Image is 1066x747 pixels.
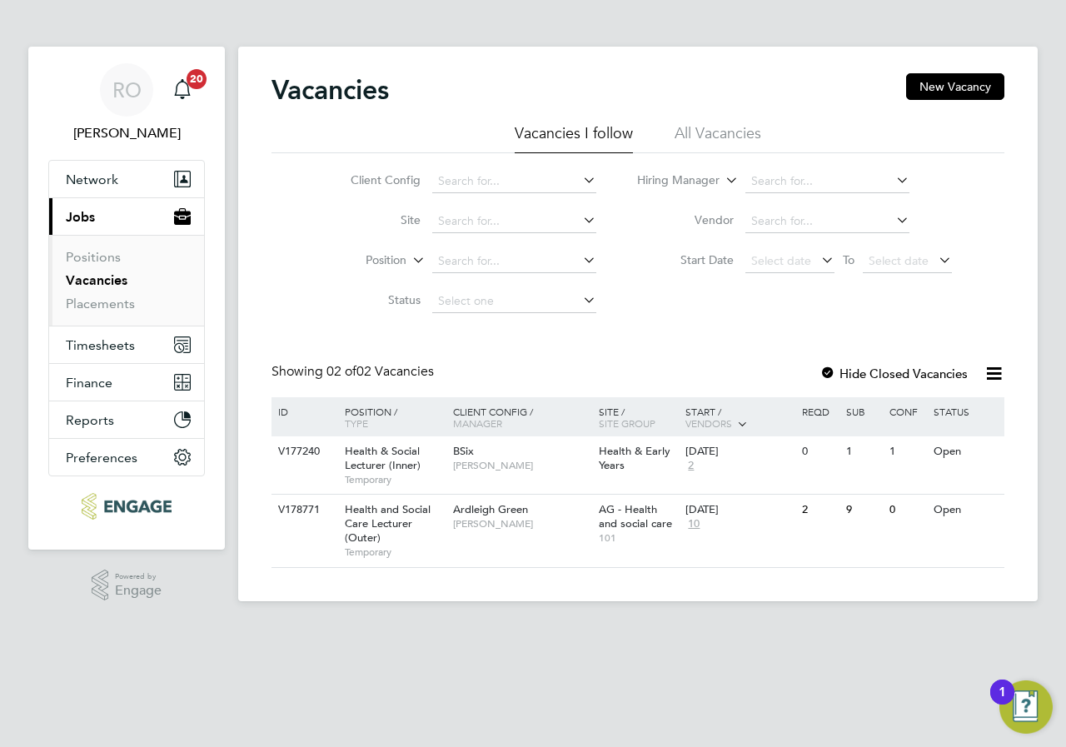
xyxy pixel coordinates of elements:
div: V178771 [274,495,332,525]
span: [PERSON_NAME] [453,459,590,472]
div: 1 [885,436,929,467]
button: Finance [49,364,204,401]
input: Select one [432,290,596,313]
div: Start / [681,397,798,439]
a: 20 [166,63,199,117]
div: 9 [842,495,885,525]
span: Health & Early Years [599,444,670,472]
div: [DATE] [685,445,794,459]
span: Powered by [115,570,162,584]
li: All Vacancies [675,123,761,153]
input: Search for... [745,210,909,233]
div: 1 [842,436,885,467]
input: Search for... [432,210,596,233]
img: ncclondon-logo-retina.png [82,493,171,520]
a: Positions [66,249,121,265]
span: 20 [187,69,207,89]
span: Select date [751,253,811,268]
span: Health & Social Lecturer (Inner) [345,444,421,472]
input: Search for... [432,170,596,193]
span: 02 of [326,363,356,380]
div: 1 [999,692,1006,714]
span: Vendors [685,416,732,430]
input: Search for... [745,170,909,193]
div: Position / [332,397,449,437]
span: Select date [869,253,929,268]
button: Timesheets [49,326,204,363]
span: Finance [66,375,112,391]
div: [DATE] [685,503,794,517]
div: Site / [595,397,682,437]
div: Reqd [798,397,841,426]
div: 2 [798,495,841,525]
span: Engage [115,584,162,598]
a: Go to home page [48,493,205,520]
span: BSix [453,444,474,458]
a: Placements [66,296,135,311]
label: Start Date [638,252,734,267]
div: ID [274,397,332,426]
label: Hiring Manager [624,172,720,189]
button: Preferences [49,439,204,476]
a: Powered byEngage [92,570,162,601]
div: Client Config / [449,397,595,437]
div: 0 [885,495,929,525]
label: Status [325,292,421,307]
span: To [838,249,859,271]
span: Preferences [66,450,137,466]
div: V177240 [274,436,332,467]
label: Position [311,252,406,269]
span: Roslyn O'Garro [48,123,205,143]
label: Hide Closed Vacancies [819,366,968,381]
button: Network [49,161,204,197]
span: Network [66,172,118,187]
span: Manager [453,416,502,430]
div: Open [929,495,1002,525]
label: Client Config [325,172,421,187]
a: RO[PERSON_NAME] [48,63,205,143]
span: Reports [66,412,114,428]
button: Open Resource Center, 1 new notification [999,680,1053,734]
input: Search for... [432,250,596,273]
label: Site [325,212,421,227]
span: Health and Social Care Lecturer (Outer) [345,502,431,545]
div: 0 [798,436,841,467]
h2: Vacancies [271,73,389,107]
span: 10 [685,517,702,531]
div: Conf [885,397,929,426]
li: Vacancies I follow [515,123,633,153]
button: Reports [49,401,204,438]
span: Ardleigh Green [453,502,528,516]
button: Jobs [49,198,204,235]
div: Jobs [49,235,204,326]
span: 02 Vacancies [326,363,434,380]
span: Jobs [66,209,95,225]
div: Open [929,436,1002,467]
label: Vendor [638,212,734,227]
span: AG - Health and social care [599,502,672,530]
span: [PERSON_NAME] [453,517,590,530]
nav: Main navigation [28,47,225,550]
div: Status [929,397,1002,426]
span: Timesheets [66,337,135,353]
span: Site Group [599,416,655,430]
span: 101 [599,531,678,545]
span: 2 [685,459,696,473]
span: Temporary [345,473,445,486]
button: New Vacancy [906,73,1004,100]
a: Vacancies [66,272,127,288]
div: Sub [842,397,885,426]
span: Temporary [345,545,445,559]
span: Type [345,416,368,430]
span: RO [112,79,142,101]
div: Showing [271,363,437,381]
